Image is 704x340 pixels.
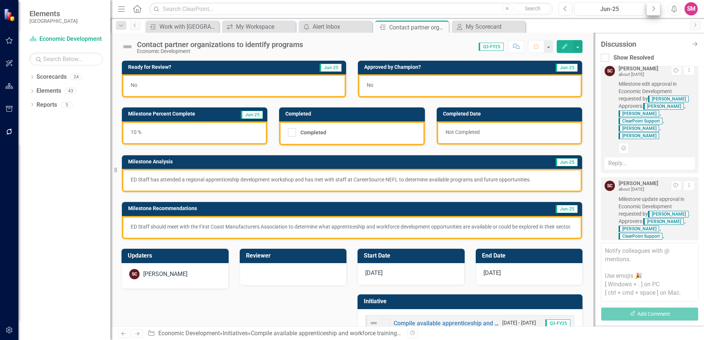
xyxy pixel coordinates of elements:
a: Elements [36,87,61,95]
div: Contact partner organizations to identify programs [137,40,303,49]
img: ClearPoint Strategy [3,8,17,21]
div: Not Completed [437,121,582,145]
img: Not Defined [122,41,133,53]
span: Milestone edit approval in Economic Development requested by . Approvers: , , , , [619,80,695,139]
span: [DATE] [365,269,383,276]
h3: Milestone Analysis [128,159,426,164]
div: Work with [GEOGRAPHIC_DATA] to implement [PERSON_NAME] funds [159,22,217,31]
div: SC [605,181,615,191]
input: Search ClearPoint... [149,3,553,15]
span: Jun-25 [320,64,342,72]
h3: Initiative [364,298,579,305]
span: Jun-25 [556,64,578,72]
span: No [131,82,137,88]
div: My Scorecard [466,22,524,31]
span: [PERSON_NAME] [643,103,684,110]
div: » » » [148,329,402,338]
img: Not Defined [369,319,378,327]
div: Jun-25 [577,5,642,14]
div: 43 [65,88,77,94]
div: Economic Development [137,49,303,54]
a: My Workspace [224,22,294,31]
span: [PERSON_NAME] [619,240,659,247]
small: [DATE] - [DATE] [502,319,536,326]
small: about [DATE] [619,187,644,192]
div: 10 % [122,121,267,145]
div: SC [605,66,615,76]
div: 5 [61,102,73,108]
small: [GEOGRAPHIC_DATA] [29,18,78,24]
a: Initiatives [223,330,248,337]
span: [PERSON_NAME] [643,218,684,225]
span: [PERSON_NAME] [619,125,659,132]
p: ED Staff should meet with the First Coast Manufacturers Association to determine what apprentices... [131,223,573,230]
button: Jun-25 [574,2,645,15]
div: [PERSON_NAME] [619,181,658,186]
a: Alert Inbox [300,22,370,31]
span: [PERSON_NAME] [619,110,659,117]
span: [PERSON_NAME] [648,96,689,102]
h3: Approved by Champion? [364,64,517,70]
span: Search [525,6,541,11]
div: SC [129,269,140,279]
span: Jun-25 [556,205,578,213]
span: Jun-25 [241,111,263,119]
h3: Milestone Percent Complete [128,111,229,117]
h3: Reviewer [246,252,343,259]
span: ClearPoint Support [619,233,662,240]
a: Economic Development [158,330,220,337]
span: [PERSON_NAME] [619,132,659,139]
small: about [DATE] [619,72,644,77]
span: [PERSON_NAME] [619,226,659,232]
a: Scorecards [36,73,67,81]
a: My Scorecard [454,22,524,31]
button: Add Comment [601,307,698,321]
div: [PERSON_NAME] [143,270,187,279]
h3: Completed [285,111,421,117]
h3: Completed Date [443,111,578,117]
h3: Updaters [128,252,225,259]
a: Economic Development [29,35,103,43]
span: [PERSON_NAME] [648,211,689,217]
div: Discussion [601,40,687,48]
span: Elements [29,9,78,18]
div: My Workspace [236,22,294,31]
div: [PERSON_NAME] [619,66,658,71]
h3: End Date [482,252,579,259]
div: Contact partner organizations to identify programs [389,23,447,32]
p: ED Staff has attended a regional apprenticeship development workshop and has met with staff at Ca... [131,176,573,183]
h3: Milestone Recommendations [128,206,466,211]
a: Compile available apprenticeship and workforce training programs that service [GEOGRAPHIC_DATA] a... [251,330,604,337]
button: Search [514,4,551,14]
div: Reply... [605,157,695,170]
a: Work with [GEOGRAPHIC_DATA] to implement [PERSON_NAME] funds [147,22,217,31]
h3: Ready for Review? [128,64,268,70]
span: Q3-FY25 [479,43,504,51]
span: ClearPoint Support [619,118,662,124]
input: Search Below... [29,53,103,65]
span: No [367,82,373,88]
span: Jun-25 [556,158,578,166]
a: Reports [36,101,57,109]
div: Alert Inbox [313,22,370,31]
span: [DATE] [483,269,501,276]
div: Show Resolved [613,54,654,62]
span: Q3-FY25 [545,319,570,327]
button: SM [684,2,698,15]
h3: Start Date [364,252,461,259]
span: Milestone update approval in Economic Development requested by . Approvers: , , , , [619,195,695,254]
div: 24 [70,74,82,80]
